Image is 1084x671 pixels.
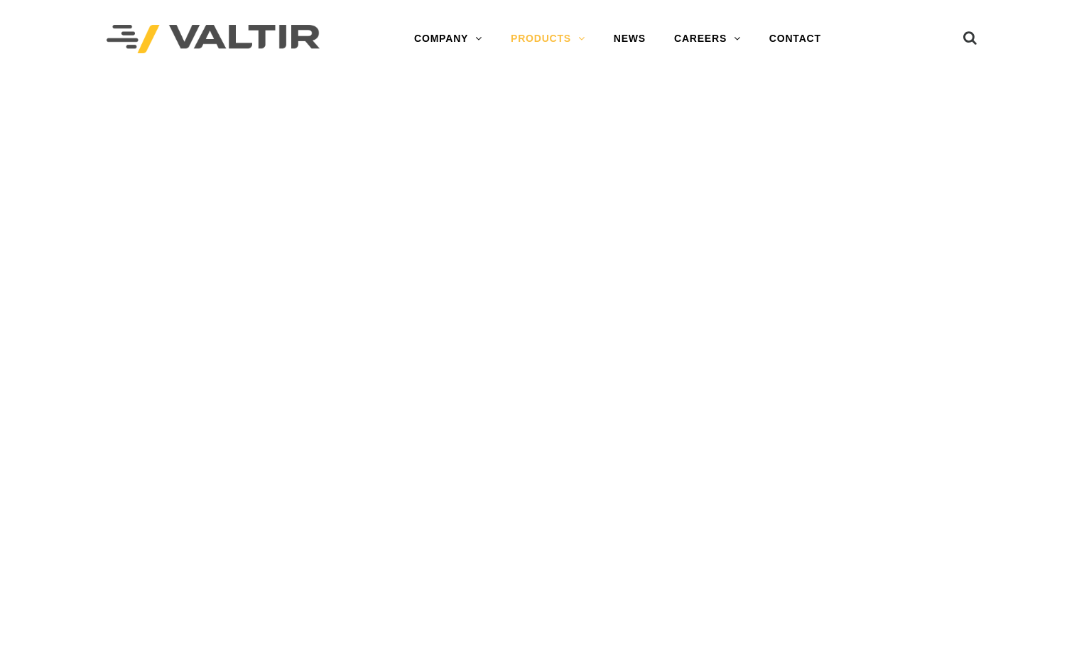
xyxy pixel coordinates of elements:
a: CONTACT [755,25,835,53]
a: COMPANY [400,25,497,53]
a: PRODUCTS [497,25,600,53]
img: Valtir [107,25,320,54]
a: NEWS [600,25,660,53]
a: CAREERS [660,25,755,53]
